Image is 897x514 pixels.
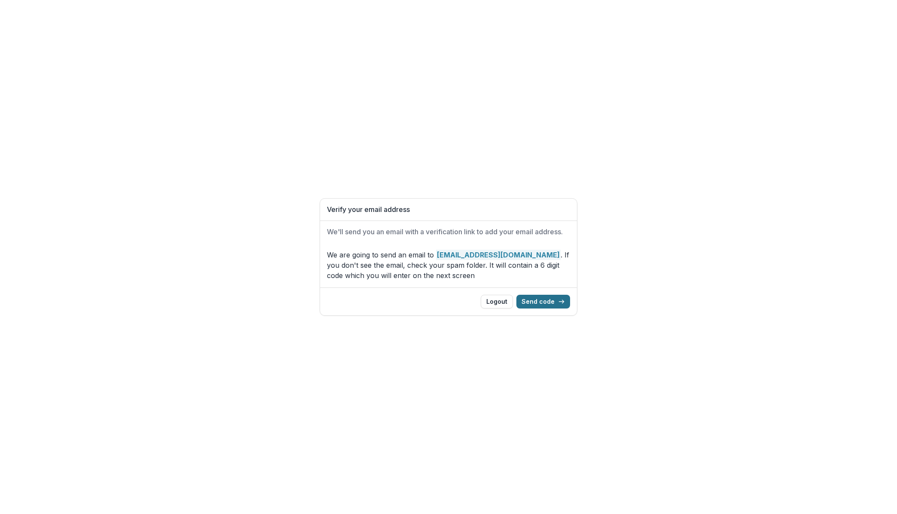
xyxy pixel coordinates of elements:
button: Logout [481,295,513,308]
strong: [EMAIL_ADDRESS][DOMAIN_NAME] [436,250,561,260]
button: Send code [516,295,570,308]
h1: Verify your email address [327,206,570,214]
p: We are going to send an email to . If you don't see the email, check your spam folder. It will co... [327,250,570,281]
h2: We'll send you an email with a verification link to add your email address. [327,228,570,236]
